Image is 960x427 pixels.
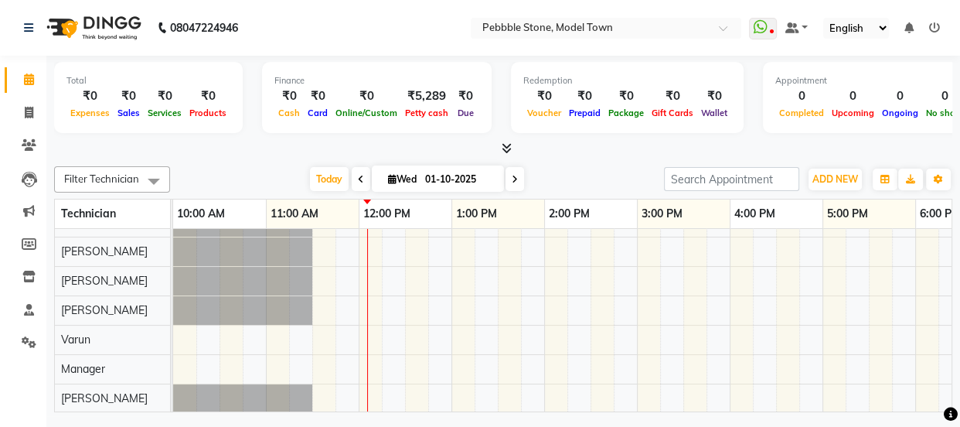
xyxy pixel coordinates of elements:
span: Gift Cards [648,108,697,118]
a: 2:00 PM [545,203,594,225]
div: ₹0 [697,87,731,105]
span: Voucher [523,108,565,118]
a: 12:00 PM [359,203,414,225]
div: 0 [878,87,922,105]
div: ₹0 [114,87,144,105]
span: Varun [61,333,90,347]
div: ₹0 [304,87,332,105]
div: Total [66,74,230,87]
span: Expenses [66,108,114,118]
span: Upcoming [828,108,878,118]
span: Sales [114,108,144,118]
div: ₹0 [144,87,186,105]
input: Search Appointment [664,167,799,191]
span: Prepaid [565,108,604,118]
div: ₹5,289 [401,87,452,105]
span: Technician [61,207,116,220]
span: Manager [61,362,105,376]
span: [PERSON_NAME] [61,244,148,258]
span: Ongoing [878,108,922,118]
a: 4:00 PM [730,203,779,225]
div: Redemption [523,74,731,87]
span: Package [604,108,648,118]
span: [PERSON_NAME] [61,274,148,288]
a: 10:00 AM [173,203,229,225]
div: ₹0 [274,87,304,105]
div: ₹0 [523,87,565,105]
div: ₹0 [332,87,401,105]
span: [PERSON_NAME] [61,391,148,405]
div: ₹0 [648,87,697,105]
span: Card [304,108,332,118]
a: 11:00 AM [267,203,322,225]
img: logo [39,6,145,50]
div: 0 [828,87,878,105]
span: Wed [384,173,420,185]
span: Wallet [697,108,731,118]
div: ₹0 [186,87,230,105]
div: Finance [274,74,479,87]
b: 08047224946 [170,6,238,50]
div: 0 [775,87,828,105]
div: ₹0 [66,87,114,105]
a: 5:00 PM [823,203,872,225]
div: ₹0 [452,87,479,105]
a: 1:00 PM [452,203,501,225]
span: Completed [775,108,828,118]
input: 2025-10-01 [420,168,498,191]
span: Online/Custom [332,108,401,118]
button: ADD NEW [809,169,862,190]
span: ADD NEW [812,173,858,185]
span: Products [186,108,230,118]
span: Due [454,108,478,118]
span: Filter Technician [64,173,139,185]
span: Services [144,108,186,118]
span: [PERSON_NAME] [61,303,148,317]
div: ₹0 [604,87,648,105]
div: ₹0 [565,87,604,105]
span: Today [310,167,349,191]
span: Petty cash [401,108,452,118]
a: 3:00 PM [638,203,686,225]
span: Cash [274,108,304,118]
